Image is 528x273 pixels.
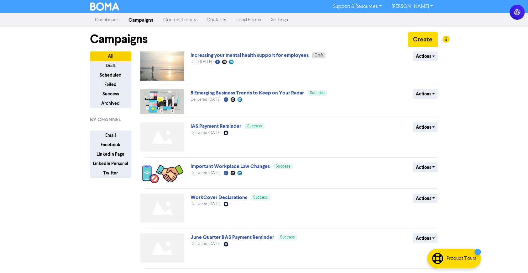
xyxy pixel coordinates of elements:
[191,131,220,135] span: Delivered [DATE]
[191,52,309,58] a: Increasing your mental health support for employees
[413,163,438,172] button: Actions
[191,202,220,206] span: Delivered [DATE]
[276,164,290,169] span: Success
[280,235,295,239] span: Success
[90,51,131,61] button: All
[413,51,438,61] button: Actions
[387,2,438,12] a: [PERSON_NAME]
[191,60,212,64] span: Draft [DATE]
[90,32,148,46] h1: Campaigns
[408,32,438,47] button: Create
[315,53,323,57] span: Draft
[191,98,220,102] span: Delivered [DATE]
[90,116,121,123] span: BY CHANNEL
[191,242,220,246] span: Delivered [DATE]
[191,194,247,201] a: WorkCover Declarations
[413,194,438,203] button: Actions
[90,80,131,89] button: Failed
[90,89,131,99] button: Success
[191,163,270,169] a: Important Workplace Law Changes
[90,140,131,150] button: Facebook
[413,233,438,243] button: Actions
[90,61,131,71] button: Draft
[90,159,131,169] button: LinkedIn Personal
[140,122,184,152] img: Not found
[140,194,184,223] img: Not found
[247,124,262,128] span: Success
[191,171,220,175] span: Delivered [DATE]
[253,195,268,200] span: Success
[413,122,438,132] button: Actions
[328,2,387,12] a: Support & Resources
[90,131,131,140] button: Email
[497,243,528,273] iframe: Chat Widget
[140,89,184,114] img: image_1755332639007.webp
[140,51,184,81] img: image_1755928642010.jpg
[90,168,131,178] button: Twitter
[191,123,241,129] a: IAS Payment Reminder
[202,14,232,26] a: Contacts
[90,3,120,11] img: BOMA Logo
[90,99,131,108] button: Archived
[232,14,266,26] a: Lead Forms
[140,163,184,185] img: image_1754914788860.png
[159,14,202,26] a: Content Library
[140,233,184,263] img: Not found
[266,14,293,26] a: Settings
[191,234,274,240] a: June Quarter BAS Payment Reminder
[310,91,325,95] span: Success
[90,70,131,80] button: Scheduled
[191,90,304,96] a: 8 Emerging Business Trends to Keep on Your Radar
[90,149,131,159] button: LinkedIn Page
[90,14,124,26] a: Dashboard
[413,89,438,99] button: Actions
[124,14,159,26] a: Campaigns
